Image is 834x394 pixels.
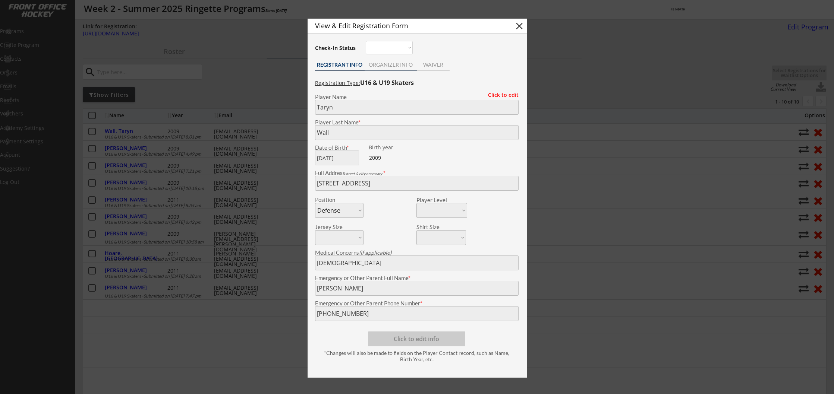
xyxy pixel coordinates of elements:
[345,171,382,176] em: street & city necessary
[315,197,353,203] div: Position
[315,255,519,270] input: Allergies, injuries, etc.
[315,120,519,125] div: Player Last Name
[315,94,519,100] div: Player Name
[315,275,519,281] div: Emergency or Other Parent Full Name
[315,176,519,191] input: Street, City, Province/State
[365,62,417,67] div: ORGANIZER INFO
[315,170,519,176] div: Full Address
[369,145,415,150] div: Birth year
[315,62,365,67] div: REGISTRANT INFO
[315,45,357,51] div: Check-In Status
[369,145,415,150] div: We are transitioning the system to collect and store date of birth instead of just birth year to ...
[319,350,515,363] div: *Changes will also be made to fields on the Player Contact record, such as Name, Birth Year, etc.
[315,79,360,86] u: Registration Type:
[359,249,391,256] em: (if applicable)
[416,224,455,230] div: Shirt Size
[368,331,465,346] button: Click to edit info
[416,197,467,203] div: Player Level
[360,79,414,87] strong: U16 & U19 Skaters
[315,22,501,29] div: View & Edit Registration Form
[315,301,519,306] div: Emergency or Other Parent Phone Number
[315,224,353,230] div: Jersey Size
[482,92,519,98] div: Click to edit
[369,154,416,162] div: 2009
[315,250,519,255] div: Medical Concerns
[315,145,364,150] div: Date of Birth
[417,62,450,67] div: WAIVER
[514,20,525,32] button: close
